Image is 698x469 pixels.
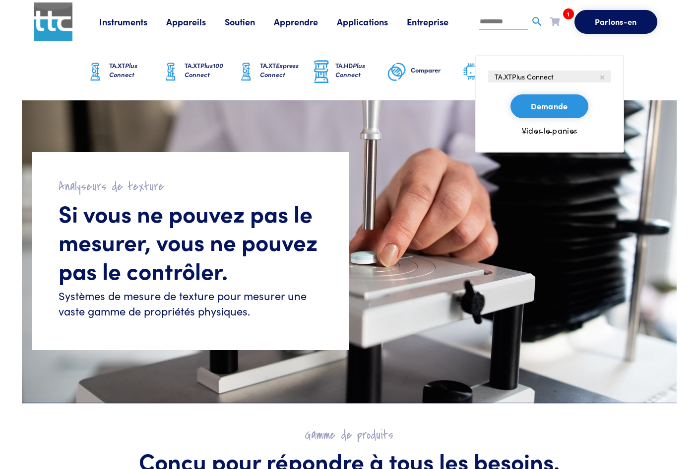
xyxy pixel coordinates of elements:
[305,426,393,444] font: Gamme de produits
[109,61,137,79] font: Plus Connect
[85,60,105,84] img: ta-xt-graphic.png
[510,94,588,118] button: Demande
[538,44,613,100] a: Mise à niveau
[574,10,657,34] button: Parlons-en
[522,122,577,137] button: Vider le panier
[312,44,387,100] a: TA.HDPlus Connect
[337,15,388,28] font: Applications
[407,15,467,28] a: Entreprise
[161,44,236,100] a: TA.XTPlus100 Connect
[166,15,225,28] a: Appareils
[337,15,407,28] a: Applications
[99,15,166,28] a: Instruments
[411,65,441,75] font: Comparer
[567,9,570,18] font: 1
[475,55,624,153] ul: 1
[335,61,353,70] font: TA.HD
[407,15,448,28] font: Entreprise
[185,61,223,79] font: Plus100 Connect
[312,59,331,85] img: ta-hd-graphic.png
[387,60,407,84] img: compare-graphic.png
[34,2,72,41] img: ttc_logo_1x1_v1.0.png
[59,197,317,286] font: Si vous ne pouvez pas le mesurer, vous ne pouvez pas le contrôler.
[166,15,206,28] font: Appareils
[85,44,161,100] a: TA.XTPlus Connect
[236,60,256,84] img: ta-xt-graphic.png
[109,61,125,70] font: TA.XT
[225,15,255,28] font: Soutien
[595,16,637,27] font: Parlons-en
[236,44,312,100] a: TA.XTExpress Connect
[522,125,577,136] font: Vider le panier
[550,15,560,27] a: 1
[59,178,164,195] font: Analyseurs de texture
[387,44,462,100] a: Comparer
[260,61,276,70] font: TA.XT
[495,72,553,81] font: TA.XTPlus Connect
[335,61,365,79] font: Plus Connect
[274,15,318,28] font: Apprendre
[59,288,307,318] font: Systèmes de mesure de texture pour mesurer une vaste gamme de propriétés physiques.
[185,61,200,70] font: TA.XT
[274,15,337,28] a: Apprendre
[161,60,181,84] img: ta-xt-graphic.png
[225,15,274,28] a: Soutien
[462,62,482,82] img: software-graphic.png
[260,61,299,79] font: Express Connect
[462,44,538,100] a: Logiciel
[99,15,147,28] font: Instruments
[531,100,568,111] font: Demande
